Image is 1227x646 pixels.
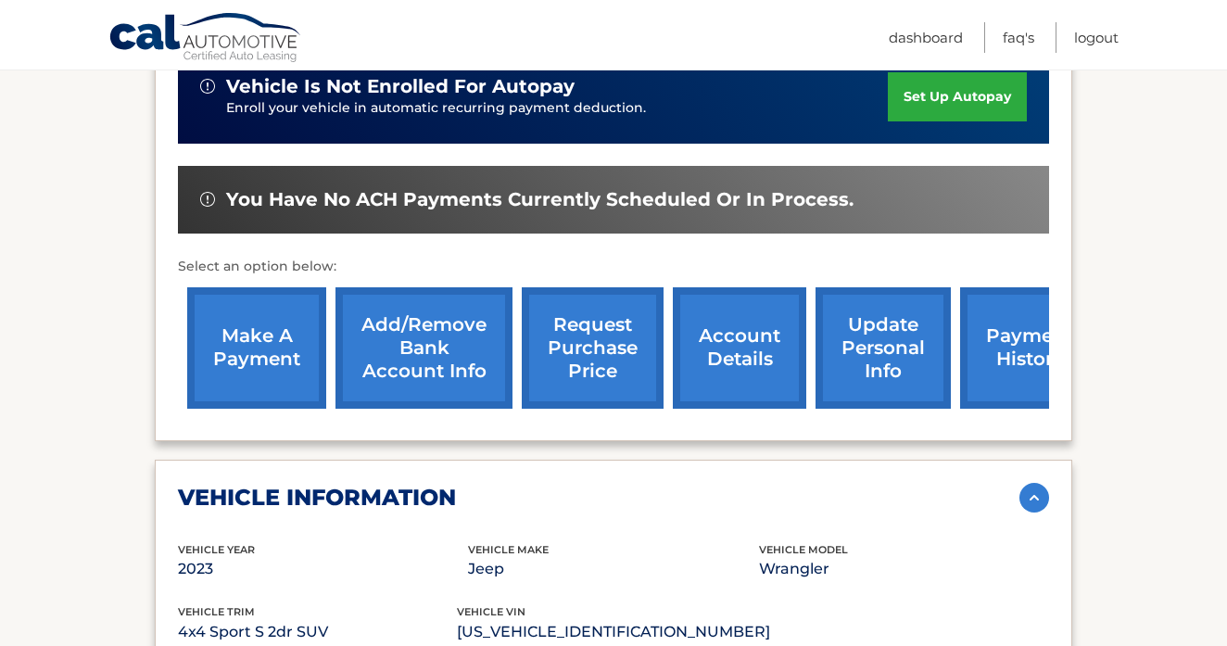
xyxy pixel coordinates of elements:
[457,619,770,645] p: [US_VEHICLE_IDENTIFICATION_NUMBER]
[888,72,1027,121] a: set up autopay
[522,287,664,409] a: request purchase price
[457,605,525,618] span: vehicle vin
[816,287,951,409] a: update personal info
[759,543,848,556] span: vehicle model
[1074,22,1119,53] a: Logout
[178,484,456,512] h2: vehicle information
[226,75,575,98] span: vehicle is not enrolled for autopay
[178,256,1049,278] p: Select an option below:
[889,22,963,53] a: Dashboard
[335,287,512,409] a: Add/Remove bank account info
[673,287,806,409] a: account details
[226,188,854,211] span: You have no ACH payments currently scheduled or in process.
[178,605,255,618] span: vehicle trim
[200,79,215,94] img: alert-white.svg
[468,556,758,582] p: Jeep
[1019,483,1049,513] img: accordion-active.svg
[226,98,888,119] p: Enroll your vehicle in automatic recurring payment deduction.
[108,12,303,66] a: Cal Automotive
[178,619,457,645] p: 4x4 Sport S 2dr SUV
[200,192,215,207] img: alert-white.svg
[759,556,1049,582] p: Wrangler
[1003,22,1034,53] a: FAQ's
[187,287,326,409] a: make a payment
[468,543,549,556] span: vehicle make
[960,287,1099,409] a: payment history
[178,556,468,582] p: 2023
[178,543,255,556] span: vehicle Year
